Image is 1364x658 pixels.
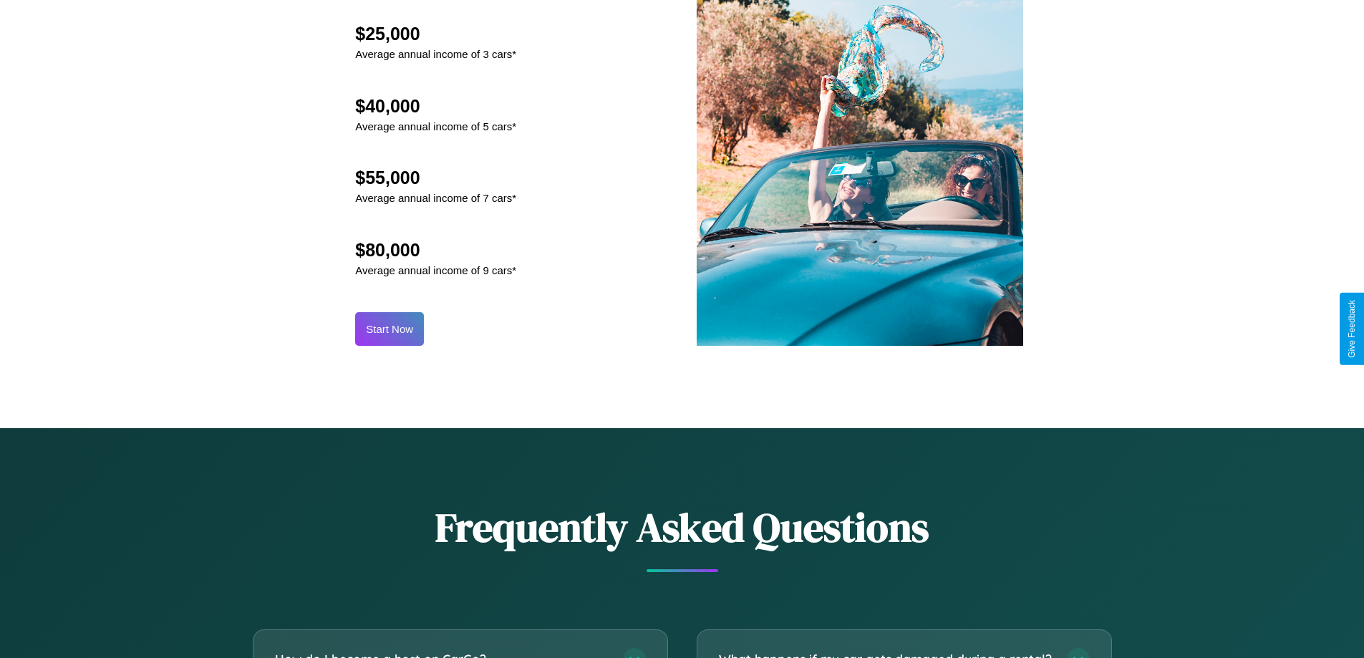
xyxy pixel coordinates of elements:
[355,44,516,64] p: Average annual income of 3 cars*
[1347,300,1357,358] div: Give Feedback
[355,24,516,44] h2: $25,000
[253,500,1112,555] h2: Frequently Asked Questions
[355,96,516,117] h2: $40,000
[355,117,516,136] p: Average annual income of 5 cars*
[355,168,516,188] h2: $55,000
[355,312,424,346] button: Start Now
[355,240,516,261] h2: $80,000
[355,188,516,208] p: Average annual income of 7 cars*
[355,261,516,280] p: Average annual income of 9 cars*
